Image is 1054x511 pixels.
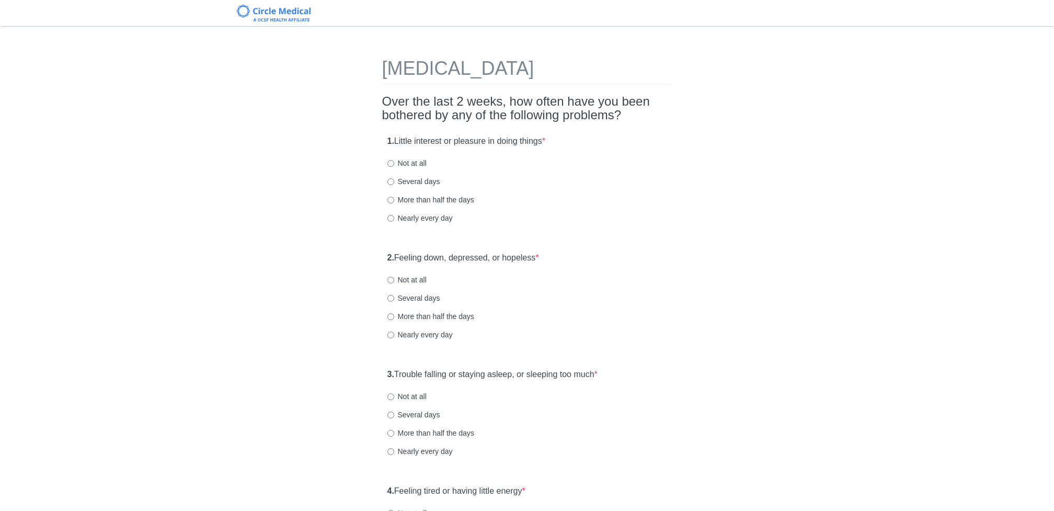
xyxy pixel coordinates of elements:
h2: Over the last 2 weeks, how often have you been bothered by any of the following problems? [382,95,672,122]
label: More than half the days [387,428,474,438]
input: More than half the days [387,313,394,320]
label: Trouble falling or staying asleep, or sleeping too much [387,369,598,381]
input: More than half the days [387,430,394,437]
label: Several days [387,410,440,420]
label: Nearly every day [387,330,453,340]
label: Feeling tired or having little energy [387,485,525,497]
img: Circle Medical Logo [237,5,311,21]
label: Little interest or pleasure in doing things [387,135,545,147]
input: Not at all [387,160,394,167]
input: Several days [387,412,394,418]
strong: 4. [387,486,394,495]
label: More than half the days [387,311,474,322]
input: Not at all [387,277,394,283]
strong: 1. [387,137,394,145]
input: Not at all [387,393,394,400]
input: More than half the days [387,197,394,203]
label: Not at all [387,275,427,285]
input: Nearly every day [387,448,394,455]
label: Several days [387,293,440,303]
input: Nearly every day [387,332,394,338]
strong: 2. [387,253,394,262]
label: Several days [387,176,440,187]
input: Nearly every day [387,215,394,222]
label: Feeling down, depressed, or hopeless [387,252,539,264]
input: Several days [387,178,394,185]
label: Not at all [387,158,427,168]
label: Nearly every day [387,213,453,223]
input: Several days [387,295,394,302]
label: More than half the days [387,195,474,205]
label: Not at all [387,391,427,402]
strong: 3. [387,370,394,379]
h1: [MEDICAL_DATA] [382,58,672,84]
label: Nearly every day [387,446,453,457]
